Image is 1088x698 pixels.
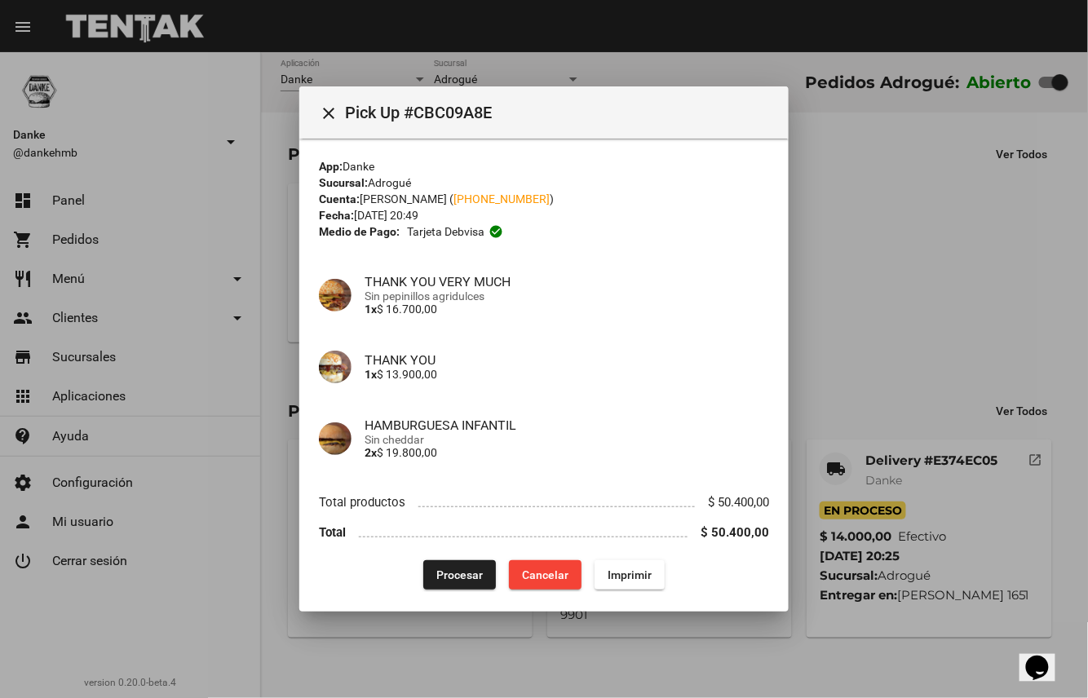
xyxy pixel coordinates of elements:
[522,568,568,581] span: Cancelar
[365,433,769,446] span: Sin cheddar
[509,560,582,590] button: Cancelar
[365,289,769,303] span: Sin pepinillos agridulces
[365,303,377,316] b: 1x
[489,224,503,239] mat-icon: check_circle
[365,368,769,381] p: $ 13.900,00
[1019,633,1072,682] iframe: chat widget
[319,192,360,205] strong: Cuenta:
[319,160,343,173] strong: App:
[319,104,338,123] mat-icon: Cerrar
[319,279,352,311] img: 60f4cbaf-b0e4-4933-a206-3fb71a262f74.png
[595,560,665,590] button: Imprimir
[345,99,776,126] span: Pick Up #CBC09A8E
[312,96,345,129] button: Cerrar
[319,158,769,174] div: Danke
[608,568,652,581] span: Imprimir
[407,223,484,240] span: Tarjeta debvisa
[319,174,769,191] div: Adrogué
[319,209,354,222] strong: Fecha:
[319,176,368,189] strong: Sucursal:
[319,488,769,518] li: Total productos $ 50.400,00
[365,446,377,459] b: 2x
[365,274,769,289] h4: THANK YOU VERY MUCH
[423,560,496,590] button: Procesar
[319,207,769,223] div: [DATE] 20:49
[365,303,769,316] p: $ 16.700,00
[365,446,769,459] p: $ 19.800,00
[319,518,769,548] li: Total $ 50.400,00
[319,223,400,240] strong: Medio de Pago:
[319,191,769,207] div: [PERSON_NAME] ( )
[319,351,352,383] img: 48a15a04-7897-44e6-b345-df5d36d107ba.png
[453,192,550,205] a: [PHONE_NUMBER]
[365,352,769,368] h4: THANK YOU
[365,417,769,433] h4: HAMBURGUESA INFANTIL
[365,368,377,381] b: 1x
[319,422,352,455] img: 6f108d35-abce-41c7-ad10-fa0d8b27152e.png
[436,568,483,581] span: Procesar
